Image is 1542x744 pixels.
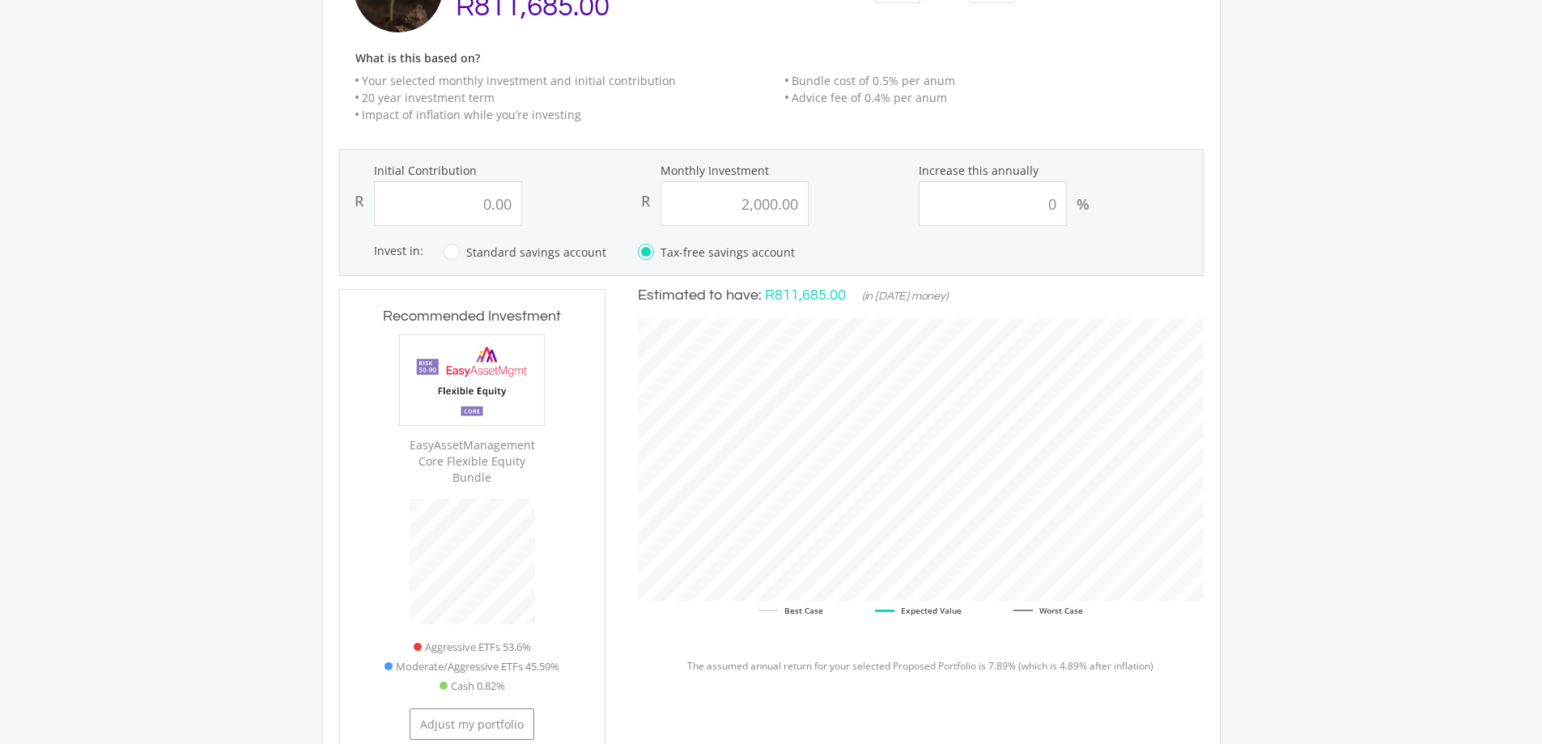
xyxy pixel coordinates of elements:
span: Moderate/Aggressive ETFs 45.59% [396,657,559,676]
div: EasyAssetManagement Core Flexible Equity Bundle [399,437,545,486]
div: R [641,191,651,210]
label: Increase this annually [919,163,1198,178]
h3: Recommended Investment [355,305,589,328]
li: Advice fee of 0.4% per anum [785,89,1204,106]
li: Your selected monthly investment and initial contribution [355,72,774,89]
label: Tax-free savings account [638,242,795,262]
label: Monthly Investment [631,163,911,178]
p: The assumed annual return for your selected Proposed Portfolio is 7.89% (which is 4.89% after inf... [638,659,1204,674]
li: 20 year investment term [355,89,774,106]
span: (in [DATE] money) [862,291,948,302]
div: Invest in: [374,242,1202,262]
span: R811,685.00 [765,287,846,303]
span: Estimated to have: [638,287,762,303]
li: Bundle cost of 0.5% per anum [785,72,1204,89]
h6: What is this based on? [339,52,1220,66]
label: Initial Contribution [345,163,624,178]
label: Standard savings account [444,242,606,262]
li: Best Case [758,601,823,620]
div: R [355,191,364,210]
button: Adjust my portfolio [410,708,534,740]
li: Impact of inflation while you’re investing [355,106,774,123]
li: Expected Value [875,601,962,620]
span: Cash 0.82% [451,676,505,695]
img: EMPBundle_CEquity.png [400,335,544,424]
span: Aggressive ETFs 53.6% [425,637,531,657]
li: Worst Case [1013,601,1083,620]
div: % [1077,194,1090,214]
